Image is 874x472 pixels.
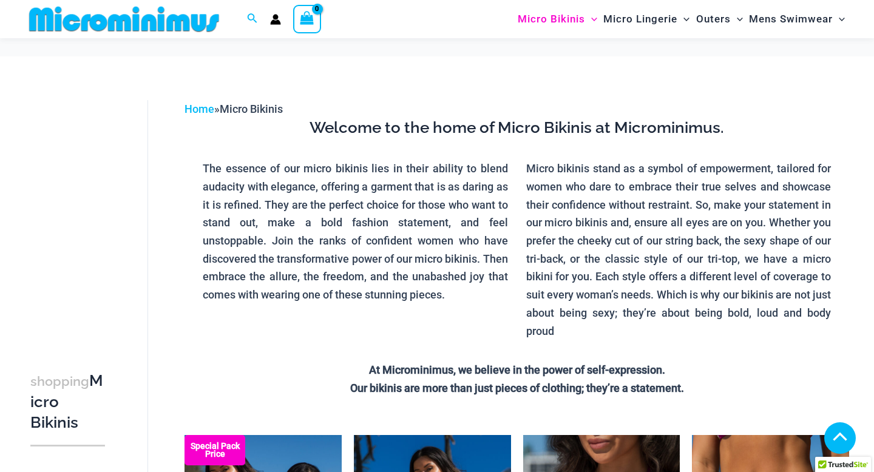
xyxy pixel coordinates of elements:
[247,12,258,27] a: Search icon link
[350,382,684,394] strong: Our bikinis are more than just pieces of clothing; they’re a statement.
[677,4,689,35] span: Menu Toggle
[185,103,214,115] a: Home
[526,160,832,340] p: Micro bikinis stand as a symbol of empowerment, tailored for women who dare to embrace their true...
[833,4,845,35] span: Menu Toggle
[515,4,600,35] a: Micro BikinisMenu ToggleMenu Toggle
[30,374,89,389] span: shopping
[185,103,283,115] span: »
[749,4,833,35] span: Mens Swimwear
[731,4,743,35] span: Menu Toggle
[585,4,597,35] span: Menu Toggle
[203,160,508,304] p: The essence of our micro bikinis lies in their ability to blend audacity with elegance, offering ...
[603,4,677,35] span: Micro Lingerie
[746,4,848,35] a: Mens SwimwearMenu ToggleMenu Toggle
[293,5,321,33] a: View Shopping Cart, empty
[693,4,746,35] a: OutersMenu ToggleMenu Toggle
[600,4,693,35] a: Micro LingerieMenu ToggleMenu Toggle
[30,371,105,433] h3: Micro Bikinis
[369,363,665,376] strong: At Microminimus, we believe in the power of self-expression.
[513,2,850,36] nav: Site Navigation
[518,4,585,35] span: Micro Bikinis
[24,5,224,33] img: MM SHOP LOGO FLAT
[185,442,245,458] b: Special Pack Price
[270,14,281,25] a: Account icon link
[220,103,283,115] span: Micro Bikinis
[696,4,731,35] span: Outers
[30,90,140,333] iframe: TrustedSite Certified
[194,118,840,138] h3: Welcome to the home of Micro Bikinis at Microminimus.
